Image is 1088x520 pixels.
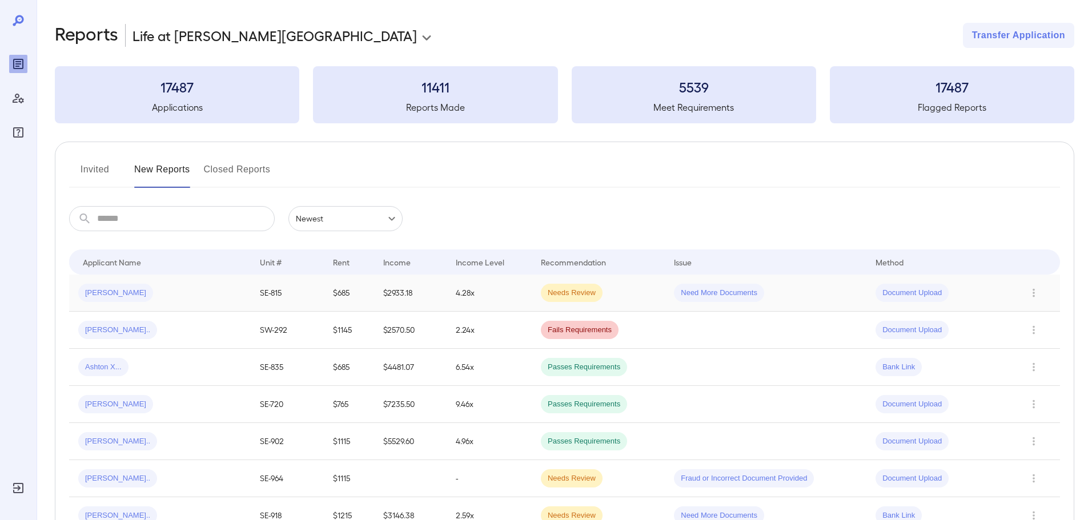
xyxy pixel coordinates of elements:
[541,325,619,336] span: Fails Requirements
[251,275,323,312] td: SE-815
[324,423,374,460] td: $1115
[1025,395,1043,413] button: Row Actions
[541,362,627,373] span: Passes Requirements
[447,312,532,349] td: 2.24x
[333,255,351,269] div: Rent
[572,78,816,96] h3: 5539
[324,349,374,386] td: $685
[288,206,403,231] div: Newest
[876,473,949,484] span: Document Upload
[260,255,282,269] div: Unit #
[374,275,447,312] td: $2933.18
[78,399,153,410] span: [PERSON_NAME]
[251,349,323,386] td: SE-835
[78,288,153,299] span: [PERSON_NAME]
[447,386,532,423] td: 9.46x
[572,100,816,114] h5: Meet Requirements
[541,399,627,410] span: Passes Requirements
[78,436,157,447] span: [PERSON_NAME]..
[374,349,447,386] td: $4481.07
[674,255,692,269] div: Issue
[876,399,949,410] span: Document Upload
[374,312,447,349] td: $2570.50
[830,78,1074,96] h3: 17487
[251,423,323,460] td: SE-902
[541,473,603,484] span: Needs Review
[541,288,603,299] span: Needs Review
[1025,432,1043,450] button: Row Actions
[9,55,27,73] div: Reports
[133,26,417,45] p: Life at [PERSON_NAME][GEOGRAPHIC_DATA]
[78,362,129,373] span: Ashton X...
[9,479,27,497] div: Log Out
[251,460,323,497] td: SE-964
[55,23,118,48] h2: Reports
[541,436,627,447] span: Passes Requirements
[324,460,374,497] td: $1115
[876,255,904,269] div: Method
[447,460,532,497] td: -
[374,423,447,460] td: $5529.60
[9,89,27,107] div: Manage Users
[78,473,157,484] span: [PERSON_NAME]..
[324,312,374,349] td: $1145
[1025,321,1043,339] button: Row Actions
[9,123,27,142] div: FAQ
[324,386,374,423] td: $765
[324,275,374,312] td: $685
[447,423,532,460] td: 4.96x
[876,288,949,299] span: Document Upload
[374,386,447,423] td: $7235.50
[78,325,157,336] span: [PERSON_NAME]..
[251,386,323,423] td: SE-720
[876,325,949,336] span: Document Upload
[134,160,190,188] button: New Reports
[251,312,323,349] td: SW-292
[204,160,271,188] button: Closed Reports
[963,23,1074,48] button: Transfer Application
[876,362,922,373] span: Bank Link
[313,78,557,96] h3: 11411
[456,255,504,269] div: Income Level
[83,255,141,269] div: Applicant Name
[383,255,411,269] div: Income
[447,349,532,386] td: 6.54x
[830,100,1074,114] h5: Flagged Reports
[69,160,121,188] button: Invited
[447,275,532,312] td: 4.28x
[313,100,557,114] h5: Reports Made
[55,78,299,96] h3: 17487
[1025,284,1043,302] button: Row Actions
[1025,358,1043,376] button: Row Actions
[876,436,949,447] span: Document Upload
[55,100,299,114] h5: Applications
[541,255,606,269] div: Recommendation
[1025,469,1043,487] button: Row Actions
[55,66,1074,123] summary: 17487Applications11411Reports Made5539Meet Requirements17487Flagged Reports
[674,288,764,299] span: Need More Documents
[674,473,814,484] span: Fraud or Incorrect Document Provided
